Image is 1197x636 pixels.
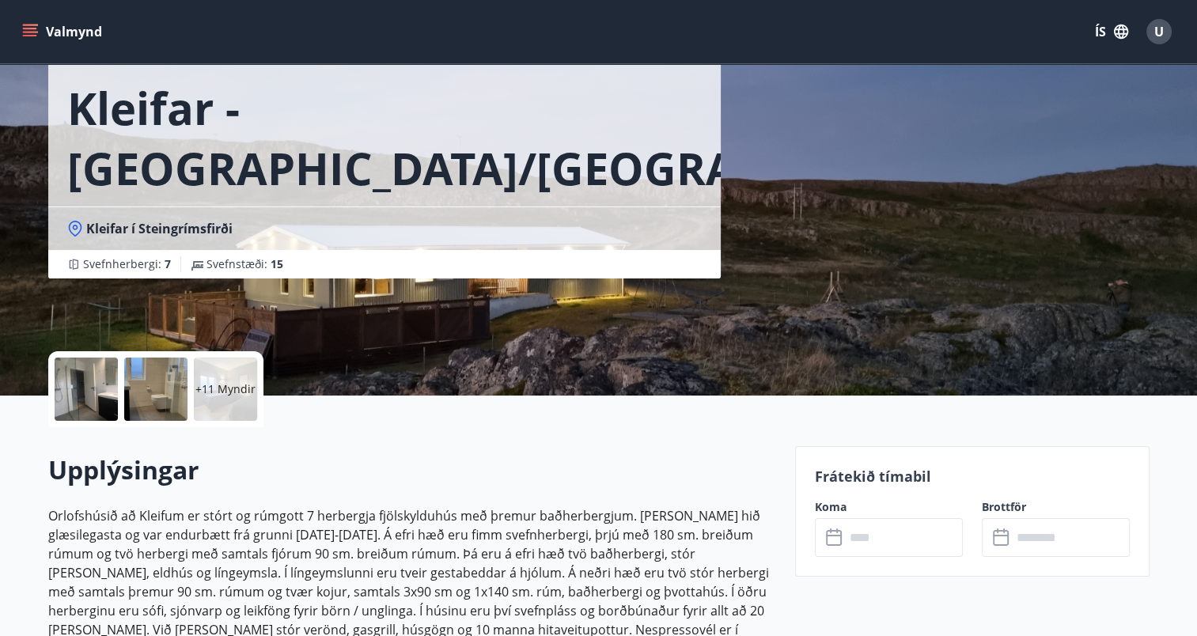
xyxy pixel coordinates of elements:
p: Frátekið tímabil [815,466,1130,486]
span: 15 [271,256,283,271]
button: U [1140,13,1178,51]
span: 7 [165,256,171,271]
p: +11 Myndir [195,381,256,397]
h2: Upplýsingar [48,452,776,487]
h1: Kleifar - [GEOGRAPHIC_DATA]/[GEOGRAPHIC_DATA] [67,78,987,198]
label: Brottför [982,499,1130,515]
span: Kleifar í Steingrímsfirði [86,220,233,237]
label: Koma [815,499,963,515]
span: U [1154,23,1164,40]
button: menu [19,17,108,46]
span: Svefnherbergi : [83,256,171,272]
button: ÍS [1086,17,1137,46]
span: Svefnstæði : [206,256,283,272]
